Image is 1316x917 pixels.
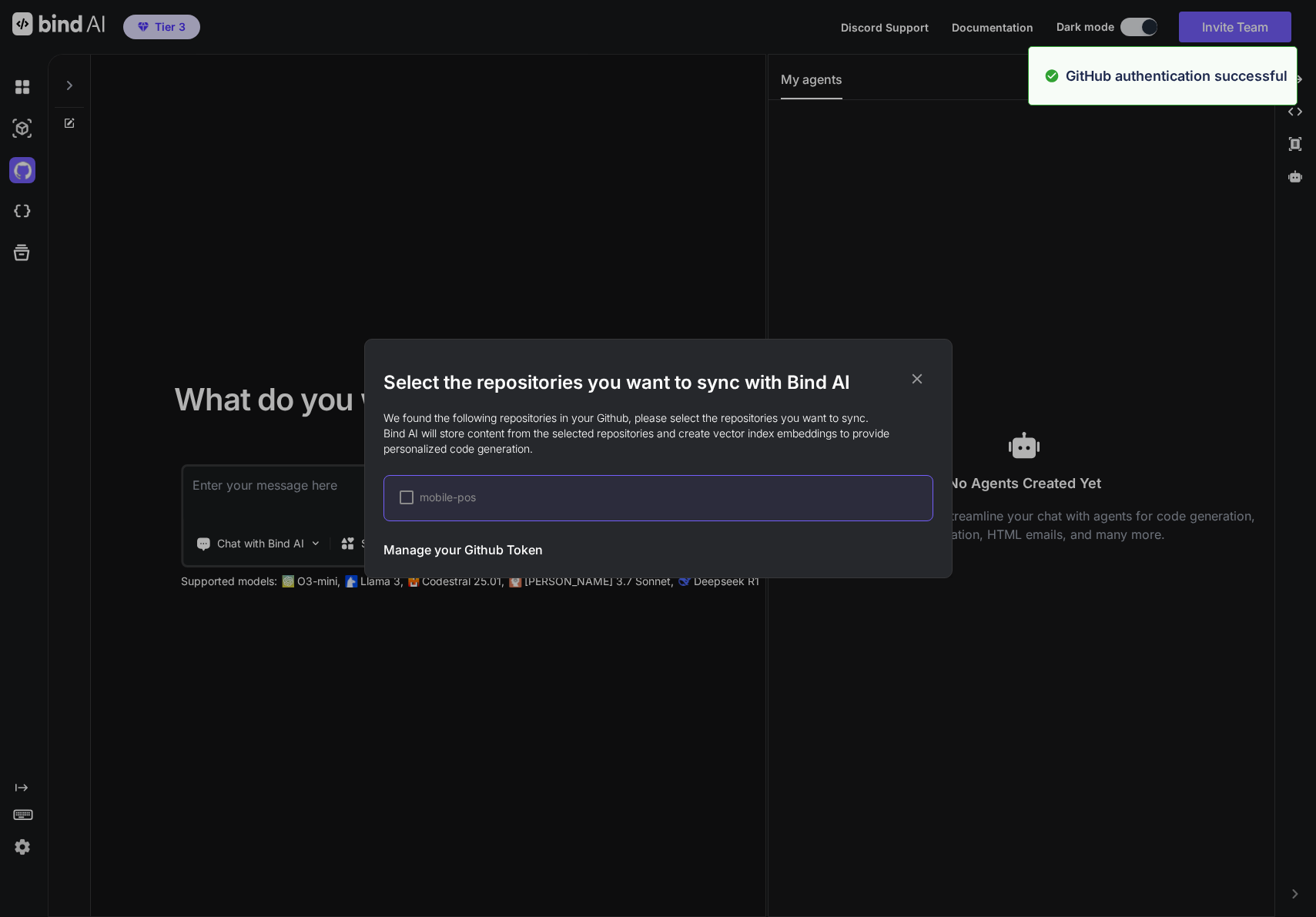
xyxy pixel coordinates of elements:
[1044,65,1060,86] img: alert
[383,370,933,395] h2: Select the repositories you want to sync with Bind AI
[383,410,933,457] p: We found the following repositories in your Github, please select the repositories you want to sy...
[383,540,543,559] h3: Manage your Github Token
[420,490,476,505] span: mobile-pos
[1066,65,1288,86] p: GitHub authentication successful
